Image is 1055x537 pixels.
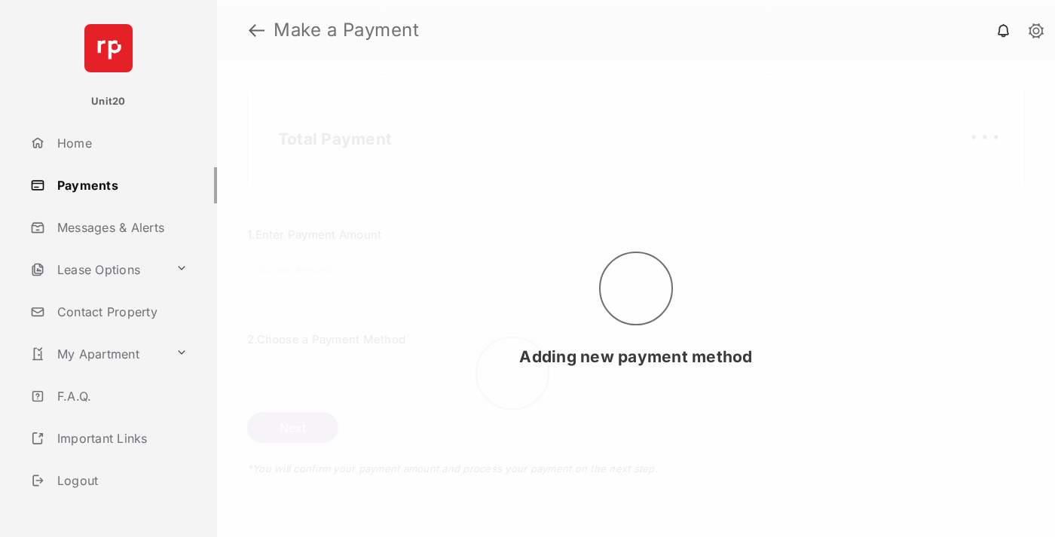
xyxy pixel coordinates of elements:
p: Unit20 [91,94,126,109]
a: Payments [24,167,217,203]
a: Messages & Alerts [24,209,217,246]
span: Adding new payment method [519,347,752,366]
a: F.A.Q. [24,378,217,414]
a: Lease Options [24,252,170,288]
strong: Make a Payment [274,21,419,39]
a: Contact Property [24,294,217,330]
img: svg+xml;base64,PHN2ZyB4bWxucz0iaHR0cDovL3d3dy53My5vcmcvMjAwMC9zdmciIHdpZHRoPSI2NCIgaGVpZ2h0PSI2NC... [84,24,133,72]
a: Home [24,125,217,161]
a: Important Links [24,420,194,456]
a: Logout [24,462,217,499]
a: My Apartment [24,336,170,372]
